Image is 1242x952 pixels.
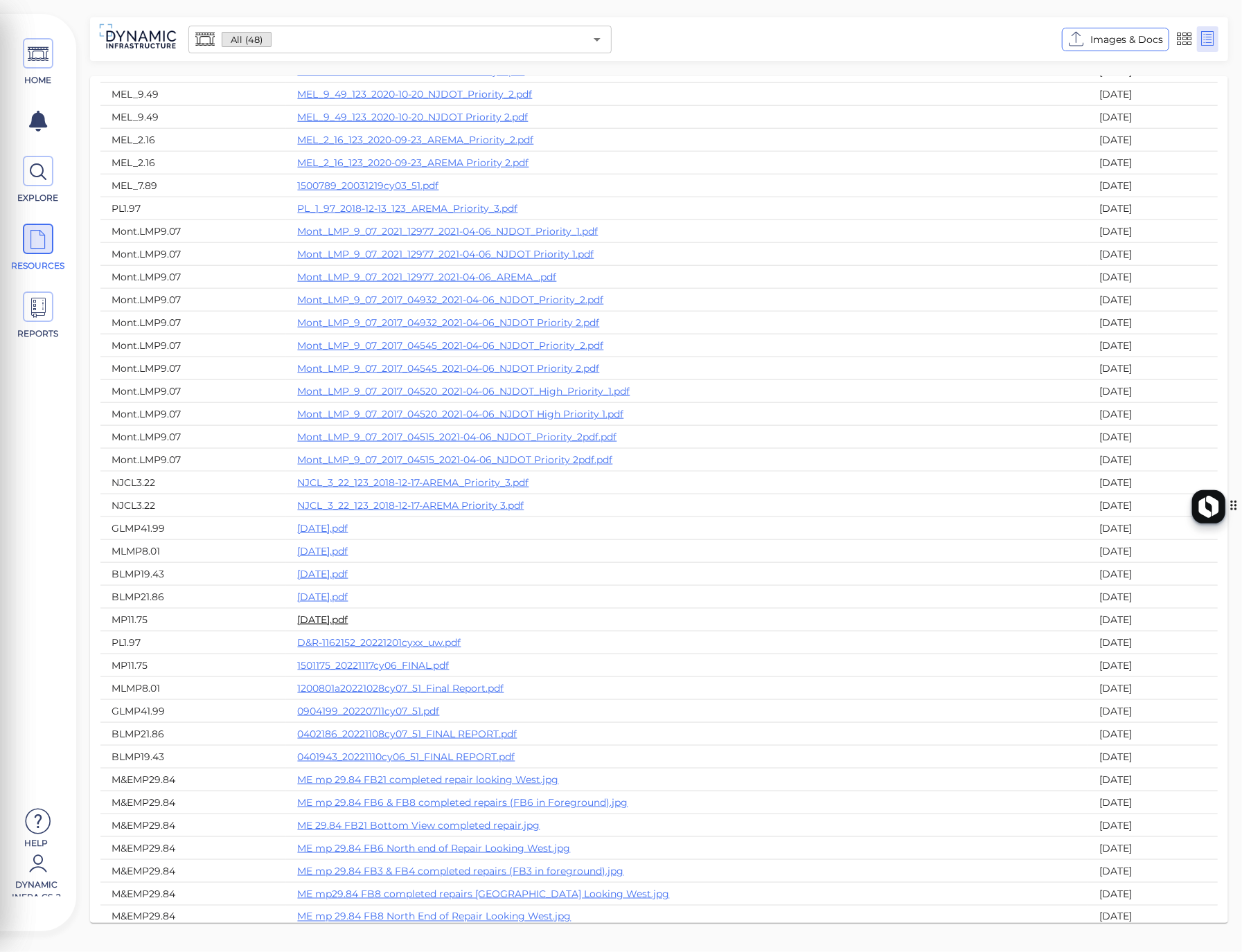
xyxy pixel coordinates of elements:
a: Mont_LMP_9_07_2017_04520_2021-04-06_NJDOT_High_Priority_1.pdf [297,385,630,397]
td: [DATE] [1088,242,1218,265]
td: [DATE] [1088,722,1218,745]
a: HOME [7,38,69,87]
td: [DATE] [1088,837,1218,860]
td: MEL_2.16 [100,128,286,151]
a: 1501175_20221117cy06_FINAL.pdf [297,659,449,672]
td: [DATE] [1088,791,1218,814]
td: [DATE] [1088,448,1218,471]
td: Mont.LMP9.07 [100,219,286,242]
a: Mont_LMP_9_07_2017_04520_2021-04-06_NJDOT High Priority 1.pdf [297,408,623,420]
a: NJCL_3_22_123_2018-12-17-AREMA_Priority_3.pdf [297,476,529,489]
a: [DATE].pdf [297,613,348,626]
td: BLMP19.43 [100,745,286,768]
a: Mont_LMP_9_07_2017_04932_2021-04-06_NJDOT_Priority_2.pdf [297,294,603,306]
td: MP11.75 [100,608,286,631]
a: [DATE].pdf [297,522,348,535]
a: Mont_LMP_9_07_2021_12977_2021-04-06_AREMA_.pdf [297,271,556,283]
td: Mont.LMP9.07 [100,288,286,311]
a: ME mp 29.84 FB3 & FB4 completed repairs (FB3 in foreground).jpg [297,865,623,877]
a: REPORTS [7,291,69,340]
a: Mont_LMP_9_07_2017_04515_2021-04-06_NJDOT_Priority_2pdf.pdf [297,431,616,443]
a: Mont_LMP_9_07_2017_04545_2021-04-06_NJDOT_Priority_2.pdf [297,339,603,352]
span: Dynamic Infra CS-2 [7,879,66,897]
td: MLMP8.01 [100,539,286,562]
td: Mont.LMP9.07 [100,311,286,334]
td: MEL_9.49 [100,105,286,128]
td: [DATE] [1088,357,1218,379]
td: Mont.LMP9.07 [100,265,286,288]
td: [DATE] [1088,768,1218,791]
a: Mont_LMP_9_07_2017_04515_2021-04-06_NJDOT Priority 2pdf.pdf [297,453,612,466]
a: RESOURCES [7,224,69,272]
td: [DATE] [1088,654,1218,676]
td: [DATE] [1088,745,1218,768]
td: M&EMP29.84 [100,906,286,928]
td: [DATE] [1088,174,1218,197]
td: [DATE] [1088,379,1218,402]
span: All (48) [222,33,271,46]
td: M&EMP29.84 [100,883,286,906]
td: [DATE] [1088,494,1218,517]
td: MLMP8.01 [100,676,286,699]
a: [DATE].pdf [297,568,348,580]
span: Help [7,837,66,848]
td: Mont.LMP9.07 [100,357,286,379]
td: [DATE] [1088,676,1218,699]
td: [DATE] [1088,906,1218,928]
a: ME mp 29.84 FB6 North end of Repair Looking West.jpg [297,842,570,854]
a: D&R-1162152_20221201cyxx_uw.pdf [297,636,461,649]
a: MEL_9_49_123_2020-10-20_NJDOT Priority 2.pdf [297,111,528,123]
td: MEL_7.89 [100,174,286,197]
td: NJCL3.22 [100,494,286,517]
td: [DATE] [1088,128,1218,151]
td: [DATE] [1088,631,1218,654]
td: [DATE] [1088,197,1218,219]
td: [DATE] [1088,311,1218,334]
button: Open [587,30,607,49]
span: RESOURCES [9,260,68,272]
td: [DATE] [1088,425,1218,448]
a: 0401943_20221110cy06_51_FINAL REPORT.pdf [297,751,515,763]
span: Images & Docs [1090,31,1163,48]
td: [DATE] [1088,517,1218,539]
td: [DATE] [1088,699,1218,722]
button: Images & Docs [1062,28,1169,51]
td: M&EMP29.84 [100,860,286,883]
td: [DATE] [1088,288,1218,311]
a: ME mp 29.84 FB6 & FB8 completed repairs (FB6 in Foreground).jpg [297,796,628,809]
td: M&EMP29.84 [100,814,286,837]
a: EXPLORE [7,156,69,204]
td: Mont.LMP9.07 [100,448,286,471]
td: Mont.LMP9.07 [100,379,286,402]
a: ME mp29.84 FB8 completed repairs [GEOGRAPHIC_DATA] Looking West.jpg [297,888,669,900]
a: MEL_2_16_123_2020-09-23_AREMA_Priority_2.pdf [297,134,533,146]
td: [DATE] [1088,860,1218,883]
a: MEL_2_16_123_2020-09-23_AREMA Priority 2.pdf [297,156,529,169]
td: MEL_9.49 [100,82,286,105]
a: Mont_LMP_9_07_2017_04545_2021-04-06_NJDOT Priority 2.pdf [297,362,599,375]
td: MEL_2.16 [100,151,286,174]
td: MP11.75 [100,654,286,676]
a: ME 29.84 FB21 Bottom View completed repair.jpg [297,819,540,832]
td: GLMP41.99 [100,517,286,539]
a: Mont_LMP_9_07_2017_04932_2021-04-06_NJDOT Priority 2.pdf [297,316,599,329]
td: [DATE] [1088,471,1218,494]
td: [DATE] [1088,883,1218,906]
td: GLMP41.99 [100,699,286,722]
td: [DATE] [1088,219,1218,242]
td: [DATE] [1088,402,1218,425]
a: 1500789_20031219cy03_51.pdf [297,179,438,192]
span: EXPLORE [9,192,68,204]
a: [DATE].pdf [297,591,348,603]
a: ME mp 29.84 FB21 completed repair looking West.jpg [297,773,558,786]
a: 0402186_20221108cy07_51_FINAL REPORT.pdf [297,728,517,740]
span: HOME [9,74,68,87]
td: M&EMP29.84 [100,791,286,814]
td: M&EMP29.84 [100,768,286,791]
td: BLMP19.43 [100,562,286,585]
span: REPORTS [9,327,68,340]
a: [DATE].pdf [297,545,348,557]
a: MEL_9_49_123_2020-10-20_NJDOT_Priority_2.pdf [297,88,532,100]
td: [DATE] [1088,585,1218,608]
td: [DATE] [1088,814,1218,837]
